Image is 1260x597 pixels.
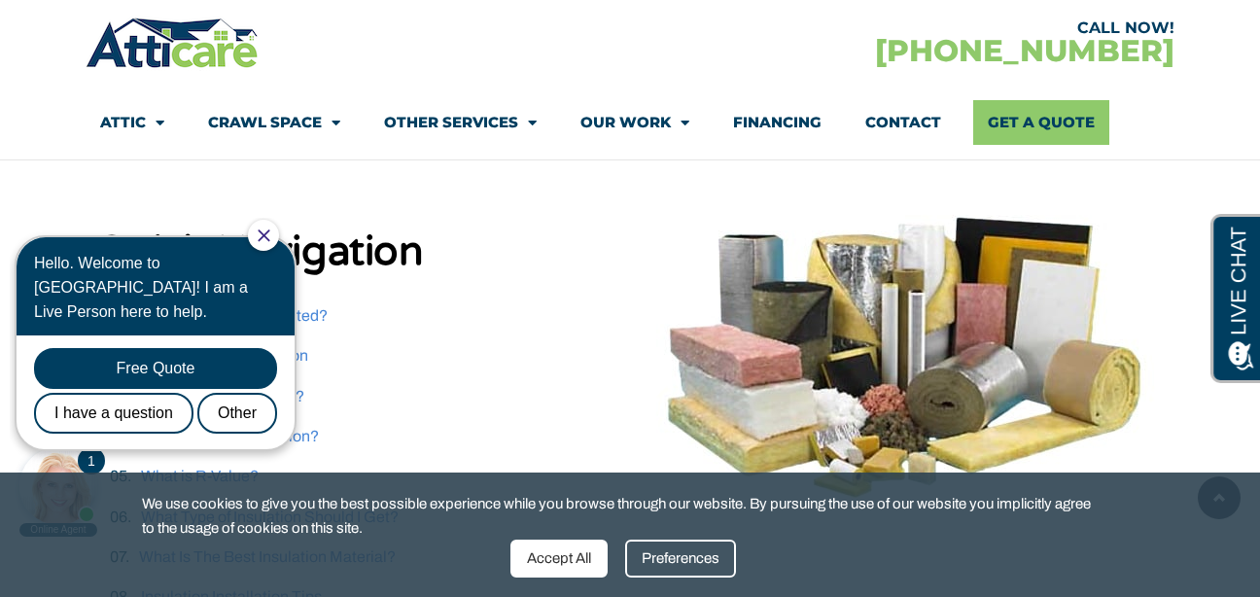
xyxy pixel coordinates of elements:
a: Close Chat [248,12,261,24]
div: Preferences [625,540,736,578]
div: CALL NOW! [630,20,1174,36]
a: Attic [100,100,164,145]
div: Free Quote [24,130,267,171]
a: Crawl Space [208,100,340,145]
a: Other Services [384,100,537,145]
nav: Menu [100,100,1160,145]
span: 1 [78,235,86,251]
a: Financing [733,100,822,145]
div: I have a question [24,175,184,216]
div: Online Agent [10,305,87,319]
a: Get A Quote [973,100,1109,145]
a: Contact [865,100,941,145]
div: Hello. Welcome to [GEOGRAPHIC_DATA]! I am a Live Person here to help. [24,33,267,106]
a: Our Work [580,100,689,145]
div: Accept All [510,540,608,578]
iframe: Chat Invitation [10,218,321,539]
div: Close Chat [238,2,269,33]
div: Need help? Chat with us now! [10,229,87,307]
span: Opens a chat window [48,16,157,40]
span: We use cookies to give you the best possible experience while you browse through our website. By ... [142,492,1103,540]
div: Other [188,175,267,216]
